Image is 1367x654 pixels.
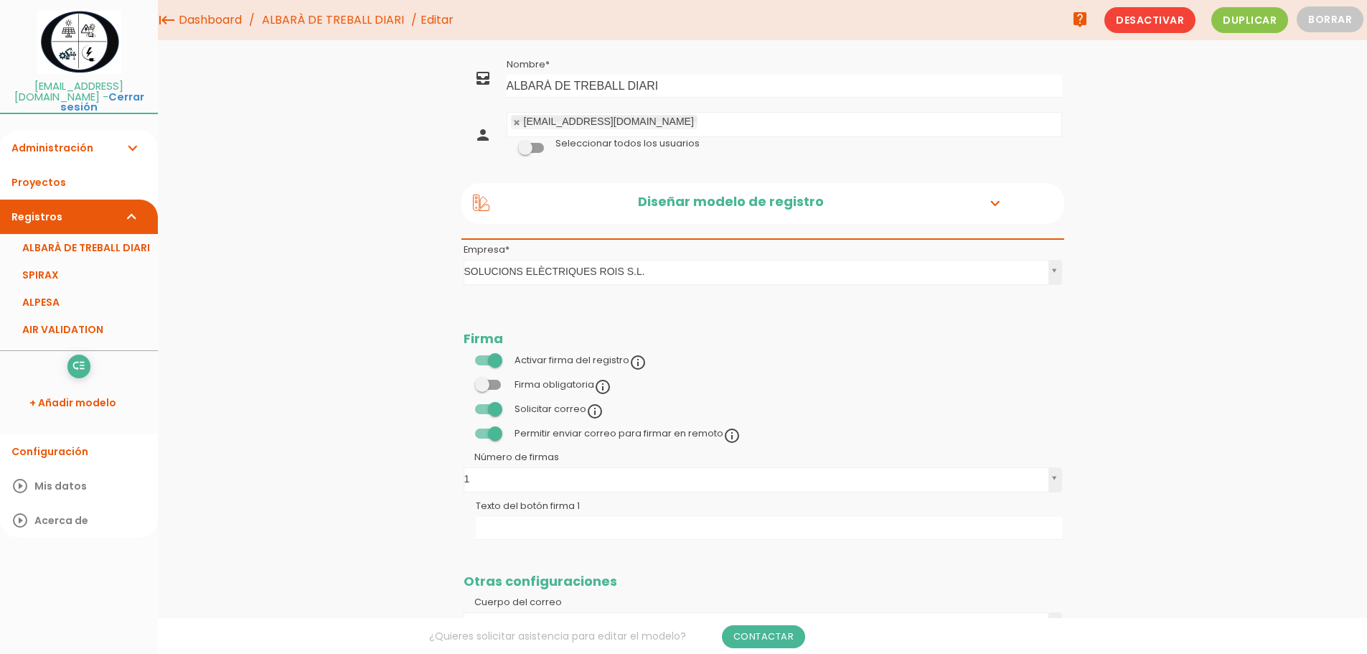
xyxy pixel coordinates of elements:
[464,451,614,464] label: Número de firmas
[37,11,121,74] img: itcons-logo
[629,354,647,371] i: info_outline
[464,332,1062,346] h2: Firma
[515,403,603,415] label: Solicitar correo
[586,403,603,420] i: info_outline
[464,243,509,256] label: Empresa
[11,469,29,503] i: play_circle_outline
[1071,5,1089,34] i: live_help
[7,386,151,420] a: + Añadir modelo
[474,126,492,144] i: person
[464,468,1061,492] a: 1
[67,355,90,378] a: low_priority
[476,500,580,513] label: Texto del botón firma 1
[464,574,1062,589] h2: Otras configuraciones
[464,596,614,609] label: Cuerpo del correo
[123,131,141,165] i: expand_more
[722,625,806,648] a: Contactar
[1066,5,1094,34] a: live_help
[421,11,454,28] span: Editar
[464,613,1043,635] span: Simplificado
[72,355,85,378] i: low_priority
[158,618,1076,654] div: ¿Quieres solicitar asistencia para editar el modelo?
[1211,7,1288,33] span: Duplicar
[515,354,647,366] label: Activar firma del registro
[489,195,972,213] h2: Diseñar modelo de registro
[515,378,611,391] label: Firma obligatoria
[1297,6,1363,32] button: Borrar
[515,427,741,439] label: Permitir enviar correo para firmar en remoto
[123,200,141,234] i: expand_more
[464,613,1061,637] a: Simplificado
[524,117,694,126] div: [EMAIL_ADDRESS][DOMAIN_NAME]
[464,468,1043,490] span: 1
[1104,7,1195,33] span: Desactivar
[60,90,144,115] a: Cerrar sesión
[555,137,700,150] label: Seleccionar todos los usuarios
[507,58,550,71] label: Nombre
[723,427,741,444] i: info_outline
[594,378,611,396] i: info_outline
[11,503,29,538] i: play_circle_outline
[984,195,1007,213] i: expand_more
[474,70,492,87] i: all_inbox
